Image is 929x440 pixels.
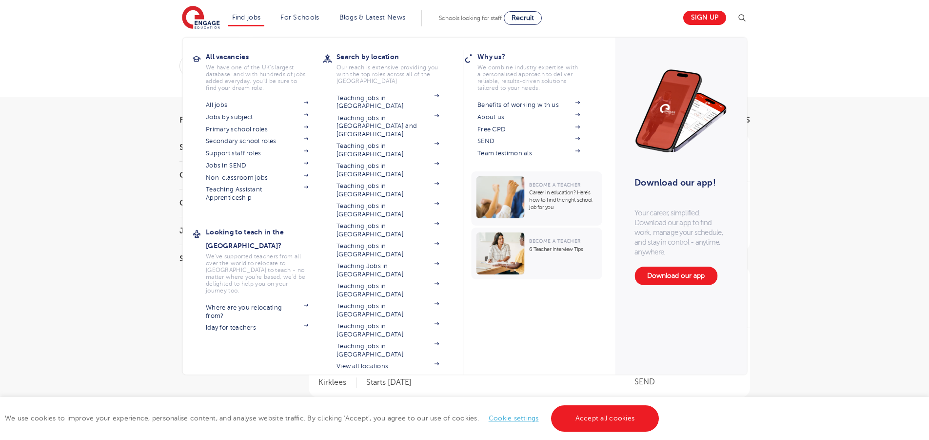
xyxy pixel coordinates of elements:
a: Find jobs [232,14,261,21]
p: 6 Teacher Interview Tips [529,246,597,253]
a: Primary school roles [206,126,308,133]
span: We use cookies to improve your experience, personalise content, and analyse website traffic. By c... [5,415,661,422]
a: Teaching jobs in [GEOGRAPHIC_DATA] [336,322,439,338]
span: Recruit [512,14,534,21]
a: iday for teachers [206,324,308,332]
a: All jobs [206,101,308,109]
a: Teaching jobs in [GEOGRAPHIC_DATA] [336,142,439,158]
h3: Sector [179,255,287,263]
span: Become a Teacher [529,238,580,244]
a: Teaching jobs in [GEOGRAPHIC_DATA] [336,242,439,258]
a: Cookie settings [489,415,539,422]
h3: City [179,199,287,207]
a: Support staff roles [206,149,308,157]
a: View all locations [336,362,439,370]
a: Teaching jobs in [GEOGRAPHIC_DATA] [336,302,439,318]
a: Become a TeacherCareer in education? Here’s how to find the right school job for you [471,171,604,226]
a: Teaching jobs in [GEOGRAPHIC_DATA] [336,94,439,110]
p: Our reach is extensive providing you with the top roles across all of the [GEOGRAPHIC_DATA] [336,64,439,84]
a: All vacanciesWe have one of the UK's largest database. and with hundreds of jobs added everyday. ... [206,50,323,91]
a: Free CPD [477,126,580,133]
h3: Download our app! [634,172,723,193]
a: Accept all cookies [551,405,659,432]
h3: Job Type [179,227,287,235]
a: Teaching jobs in [GEOGRAPHIC_DATA] [336,222,439,238]
a: Why us?We combine industry expertise with a personalised approach to deliver reliable, results-dr... [477,50,594,91]
h3: Search by location [336,50,454,63]
a: Download our app [634,267,717,285]
img: Engage Education [182,6,220,30]
span: Schools looking for staff [439,15,502,21]
p: Starts [DATE] [366,377,412,388]
span: Kirklees [318,377,356,388]
a: Teaching jobs in [GEOGRAPHIC_DATA] [336,162,439,178]
a: Where are you relocating from? [206,304,308,320]
p: Career in education? Here’s how to find the right school job for you [529,189,597,211]
a: Teaching jobs in [GEOGRAPHIC_DATA] [336,342,439,358]
p: We've supported teachers from all over the world to relocate to [GEOGRAPHIC_DATA] to teach - no m... [206,253,308,294]
span: Become a Teacher [529,182,580,188]
p: Your career, simplified. Download our app to find work, manage your schedule, and stay in control... [634,208,727,257]
a: Search by locationOur reach is extensive providing you with the top roles across all of the [GEOG... [336,50,454,84]
a: SEND [477,137,580,145]
a: About us [477,113,580,121]
p: We have one of the UK's largest database. and with hundreds of jobs added everyday. you'll be sur... [206,64,308,91]
a: Jobs by subject [206,113,308,121]
a: Teaching Jobs in [GEOGRAPHIC_DATA] [336,262,439,278]
a: Teaching jobs in [GEOGRAPHIC_DATA] [336,182,439,198]
a: Teaching jobs in [GEOGRAPHIC_DATA] [336,202,439,218]
a: Blogs & Latest News [339,14,406,21]
h3: Why us? [477,50,594,63]
a: Teaching Assistant Apprenticeship [206,186,308,202]
a: Team testimonials [477,149,580,157]
a: Teaching jobs in [GEOGRAPHIC_DATA] and [GEOGRAPHIC_DATA] [336,114,439,138]
h3: County [179,171,287,179]
a: Secondary school roles [206,137,308,145]
div: Submit [179,55,642,77]
p: We combine industry expertise with a personalised approach to deliver reliable, results-driven so... [477,64,580,91]
a: For Schools [280,14,319,21]
p: SEND [634,376,740,388]
a: Looking to teach in the [GEOGRAPHIC_DATA]?We've supported teachers from all over the world to rel... [206,225,323,294]
a: Sign up [683,11,726,25]
a: Recruit [504,11,542,25]
span: Filters [179,116,209,124]
a: Jobs in SEND [206,162,308,169]
h3: Looking to teach in the [GEOGRAPHIC_DATA]? [206,225,323,252]
h3: Start Date [179,144,287,151]
a: Become a Teacher6 Teacher Interview Tips [471,228,604,279]
a: Non-classroom jobs [206,174,308,182]
a: Teaching jobs in [GEOGRAPHIC_DATA] [336,282,439,298]
h3: All vacancies [206,50,323,63]
a: Benefits of working with us [477,101,580,109]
